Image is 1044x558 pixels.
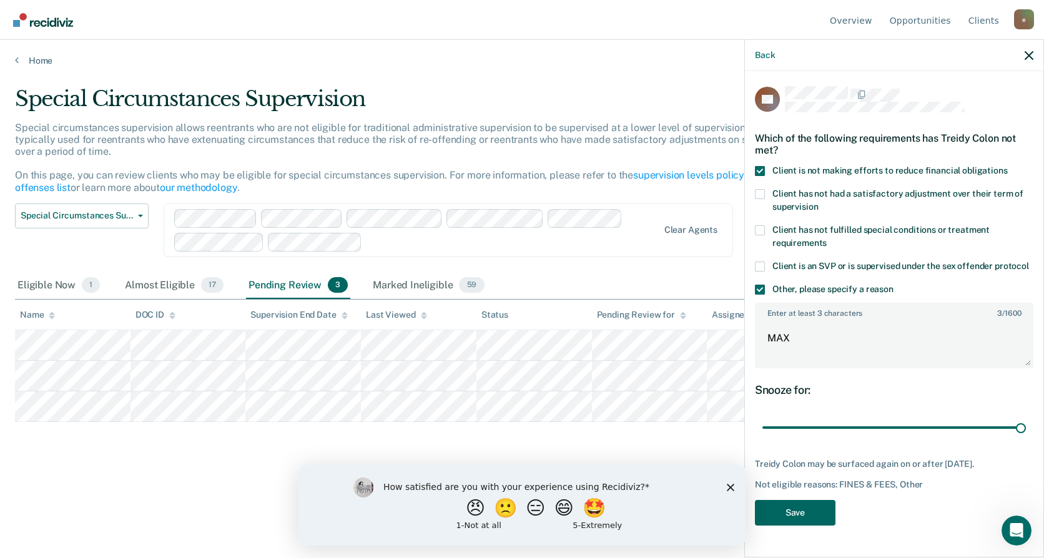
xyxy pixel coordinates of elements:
[459,277,484,293] span: 59
[1002,516,1032,546] iframe: Intercom live chat
[772,284,894,294] span: Other, please specify a reason
[135,310,175,320] div: DOC ID
[201,277,224,293] span: 17
[756,321,1032,367] textarea: MAX
[755,459,1033,469] div: Treidy Colon may be surfaced again on or after [DATE].
[15,122,793,193] p: Special circumstances supervision allows reentrants who are not eligible for traditional administ...
[246,272,350,300] div: Pending Review
[712,310,771,320] div: Assigned to
[15,169,792,193] a: violent offenses list
[772,188,1023,212] span: Client has not had a satisfactory adjustment over their term of supervision
[755,500,835,526] button: Save
[82,277,100,293] span: 1
[756,304,1032,318] label: Enter at least 3 characters
[13,13,73,27] img: Recidiviz
[328,277,348,293] span: 3
[481,310,508,320] div: Status
[664,225,717,235] div: Clear agents
[755,122,1033,166] div: Which of the following requirements has Treidy Colon not met?
[755,479,1033,490] div: Not eligible reasons: FINES & FEES, Other
[755,383,1033,397] div: Snooze for:
[250,310,347,320] div: Supervision End Date
[772,225,990,248] span: Client has not fulfilled special conditions or treatment requirements
[755,50,775,61] button: Back
[997,309,1002,318] span: 3
[298,465,746,546] iframe: Survey by Kim from Recidiviz
[366,310,426,320] div: Last Viewed
[20,310,55,320] div: Name
[15,86,798,122] div: Special Circumstances Supervision
[370,272,486,300] div: Marked Ineligible
[1014,9,1034,29] div: e
[633,169,744,181] a: supervision levels policy
[21,210,133,221] span: Special Circumstances Supervision
[15,55,1029,66] a: Home
[15,272,102,300] div: Eligible Now
[772,165,1008,175] span: Client is not making efforts to reduce financial obligations
[597,310,686,320] div: Pending Review for
[997,309,1021,318] span: / 1600
[160,182,237,193] a: our methodology
[772,261,1029,271] span: Client is an SVP or is supervised under the sex offender protocol
[122,272,226,300] div: Almost Eligible
[1014,9,1034,29] button: Profile dropdown button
